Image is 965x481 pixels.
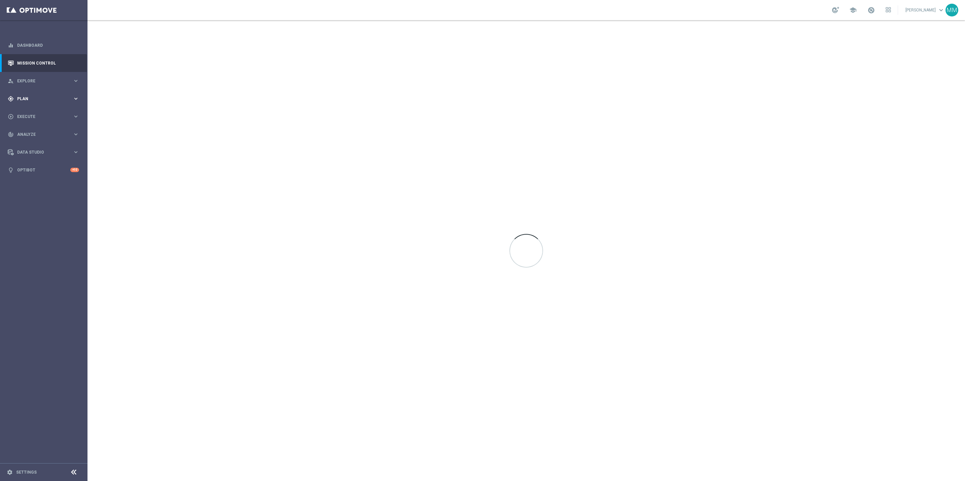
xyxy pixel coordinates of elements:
[17,115,73,119] span: Execute
[17,97,73,101] span: Plan
[7,114,79,119] button: play_circle_outline Execute keyboard_arrow_right
[8,161,79,179] div: Optibot
[8,78,14,84] i: person_search
[7,167,79,173] button: lightbulb Optibot +10
[7,150,79,155] button: Data Studio keyboard_arrow_right
[17,36,79,54] a: Dashboard
[17,54,79,72] a: Mission Control
[7,43,79,48] button: equalizer Dashboard
[7,96,79,102] button: gps_fixed Plan keyboard_arrow_right
[8,78,73,84] div: Explore
[73,78,79,84] i: keyboard_arrow_right
[17,150,73,154] span: Data Studio
[70,168,79,172] div: +10
[73,113,79,120] i: keyboard_arrow_right
[7,132,79,137] button: track_changes Analyze keyboard_arrow_right
[17,79,73,83] span: Explore
[937,6,945,14] span: keyboard_arrow_down
[17,161,70,179] a: Optibot
[7,78,79,84] button: person_search Explore keyboard_arrow_right
[8,42,14,48] i: equalizer
[73,131,79,137] i: keyboard_arrow_right
[8,96,14,102] i: gps_fixed
[8,36,79,54] div: Dashboard
[8,54,79,72] div: Mission Control
[17,132,73,136] span: Analyze
[8,114,14,120] i: play_circle_outline
[8,131,73,137] div: Analyze
[905,5,945,15] a: [PERSON_NAME]keyboard_arrow_down
[73,95,79,102] i: keyboard_arrow_right
[8,149,73,155] div: Data Studio
[945,4,958,16] div: MM
[8,131,14,137] i: track_changes
[849,6,857,14] span: school
[8,96,73,102] div: Plan
[7,469,13,475] i: settings
[7,61,79,66] button: Mission Control
[8,167,14,173] i: lightbulb
[73,149,79,155] i: keyboard_arrow_right
[8,114,73,120] div: Execute
[16,470,37,474] a: Settings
